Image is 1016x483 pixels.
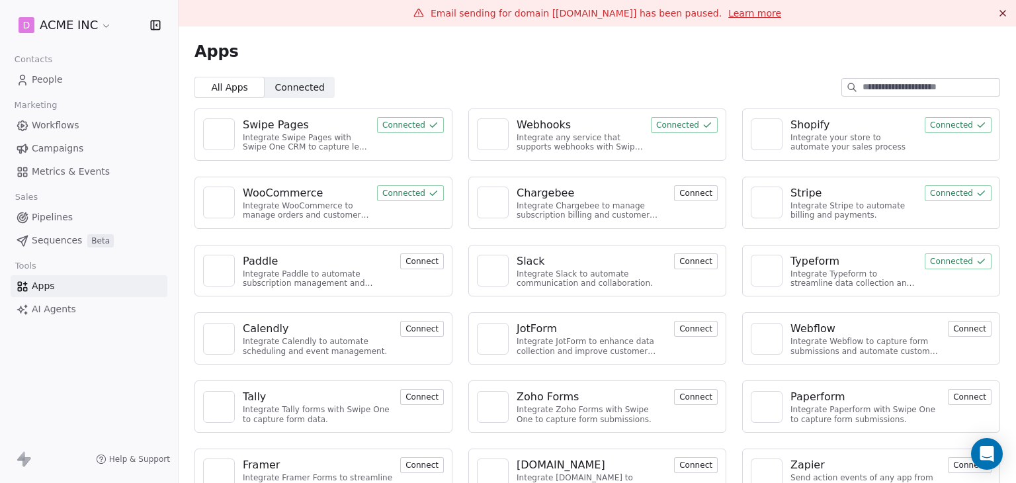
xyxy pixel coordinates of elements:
span: Apps [194,42,239,62]
button: Connected [377,185,444,201]
a: Connected [377,118,444,131]
div: Paperform [790,389,845,405]
a: AI Agents [11,298,167,320]
div: Integrate any service that supports webhooks with Swipe One to capture and automate data workflows. [517,133,643,152]
a: Workflows [11,114,167,136]
a: Connected [925,255,992,267]
a: NA [203,391,235,423]
a: Connected [377,187,444,199]
div: Integrate Tally forms with Swipe One to capture form data. [243,405,392,424]
a: JotForm [517,321,666,337]
a: Connected [925,187,992,199]
button: Connect [674,389,718,405]
a: NA [751,187,783,218]
button: Connected [925,253,992,269]
a: Help & Support [96,454,170,464]
button: DACME INC [16,14,114,36]
span: AI Agents [32,302,76,316]
span: Metrics & Events [32,165,110,179]
button: Connected [651,117,718,133]
a: Connect [400,322,444,335]
span: Pipelines [32,210,73,224]
img: NA [483,124,503,144]
span: People [32,73,63,87]
div: Stripe [790,185,822,201]
a: Metrics & Events [11,161,167,183]
img: NA [483,193,503,212]
img: NA [483,397,503,417]
a: Zoho Forms [517,389,666,405]
a: NA [477,118,509,150]
a: Connect [400,255,444,267]
a: NA [477,323,509,355]
a: NA [203,118,235,150]
div: Paddle [243,253,278,269]
div: WooCommerce [243,185,323,201]
a: Connect [948,459,992,471]
div: Integrate JotForm to enhance data collection and improve customer engagement. [517,337,666,356]
a: Framer [243,457,392,473]
button: Connect [400,389,444,405]
span: Email sending for domain [[DOMAIN_NAME]] has been paused. [431,8,722,19]
a: NA [477,187,509,218]
button: Connect [674,321,718,337]
div: Webflow [790,321,835,337]
img: NA [209,329,229,349]
div: Swipe Pages [243,117,309,133]
a: NA [203,323,235,355]
a: Connect [674,187,718,199]
a: Tally [243,389,392,405]
a: NA [203,187,235,218]
span: Sequences [32,234,82,247]
a: NA [477,391,509,423]
span: Connected [275,81,325,95]
div: Integrate Slack to automate communication and collaboration. [517,269,666,288]
button: Connected [925,185,992,201]
span: Tools [9,256,42,276]
span: D [23,19,30,32]
a: Connect [674,255,718,267]
button: Connect [400,253,444,269]
a: Apps [11,275,167,297]
a: NA [751,118,783,150]
div: Integrate Paddle to automate subscription management and customer engagement. [243,269,392,288]
img: NA [757,329,777,349]
a: Connect [948,390,992,403]
button: Connected [377,117,444,133]
a: People [11,69,167,91]
div: JotForm [517,321,557,337]
div: Chargebee [517,185,574,201]
img: NA [757,193,777,212]
div: Integrate WooCommerce to manage orders and customer data [243,201,369,220]
button: Connect [674,457,718,473]
a: NA [203,255,235,286]
div: Zoho Forms [517,389,579,405]
a: Connected [651,118,718,131]
div: Integrate Stripe to automate billing and payments. [790,201,917,220]
img: NA [757,124,777,144]
button: Connect [674,185,718,201]
a: Connect [674,322,718,335]
img: NA [483,261,503,281]
span: Campaigns [32,142,83,155]
a: Paddle [243,253,392,269]
img: NA [209,124,229,144]
button: Connect [674,253,718,269]
a: Swipe Pages [243,117,369,133]
span: Marketing [9,95,63,115]
button: Connect [948,389,992,405]
div: Integrate Paperform with Swipe One to capture form submissions. [790,405,940,424]
div: Tally [243,389,266,405]
div: Integrate Zoho Forms with Swipe One to capture form submissions. [517,405,666,424]
div: Integrate Swipe Pages with Swipe One CRM to capture lead data. [243,133,369,152]
a: Learn more [728,7,781,20]
button: Connected [925,117,992,133]
a: Zapier [790,457,940,473]
div: Slack [517,253,544,269]
span: ACME INC [40,17,98,34]
span: Sales [9,187,44,207]
span: Contacts [9,50,58,69]
img: NA [757,261,777,281]
a: Stripe [790,185,917,201]
div: Webhooks [517,117,571,133]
